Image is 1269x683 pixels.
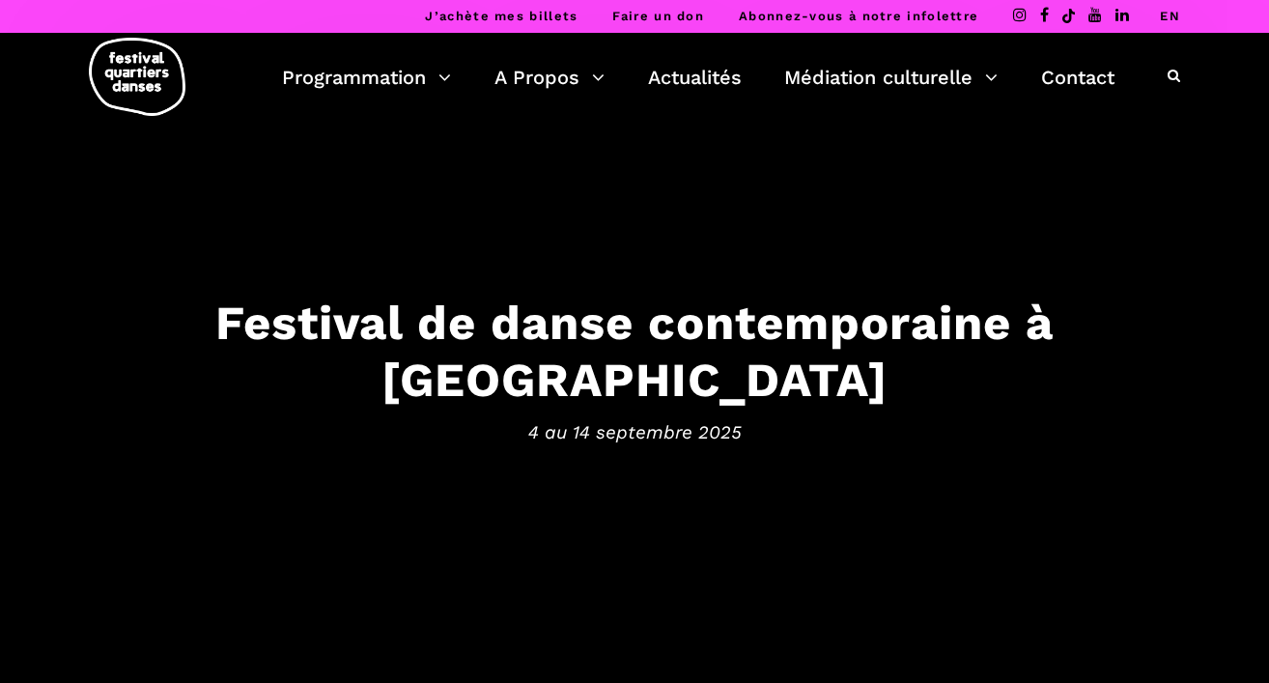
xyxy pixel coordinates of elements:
a: A Propos [494,61,605,94]
a: EN [1160,9,1180,23]
a: Programmation [282,61,451,94]
span: 4 au 14 septembre 2025 [36,417,1233,446]
a: Abonnez-vous à notre infolettre [739,9,978,23]
a: Faire un don [612,9,704,23]
h3: Festival de danse contemporaine à [GEOGRAPHIC_DATA] [36,295,1233,409]
img: logo-fqd-med [89,38,185,116]
a: Actualités [648,61,742,94]
a: J’achète mes billets [425,9,578,23]
a: Contact [1041,61,1114,94]
a: Médiation culturelle [784,61,998,94]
